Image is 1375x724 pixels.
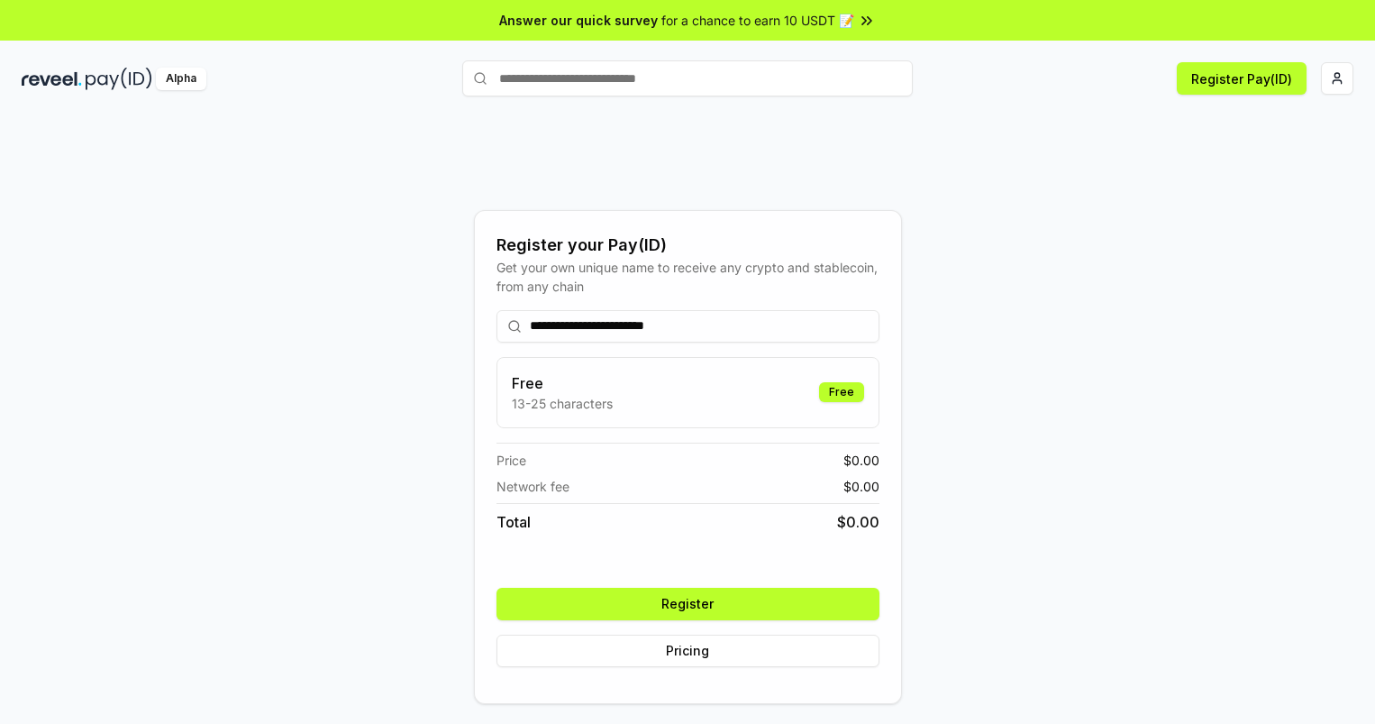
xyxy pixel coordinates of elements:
[496,477,569,496] span: Network fee
[156,68,206,90] div: Alpha
[86,68,152,90] img: pay_id
[496,511,531,533] span: Total
[496,258,879,296] div: Get your own unique name to receive any crypto and stablecoin, from any chain
[512,394,613,413] p: 13-25 characters
[661,11,854,30] span: for a chance to earn 10 USDT 📝
[22,68,82,90] img: reveel_dark
[512,372,613,394] h3: Free
[1177,62,1307,95] button: Register Pay(ID)
[819,382,864,402] div: Free
[843,451,879,470] span: $ 0.00
[496,635,879,667] button: Pricing
[843,477,879,496] span: $ 0.00
[496,233,879,258] div: Register your Pay(ID)
[837,511,879,533] span: $ 0.00
[496,451,526,470] span: Price
[499,11,658,30] span: Answer our quick survey
[496,588,879,620] button: Register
